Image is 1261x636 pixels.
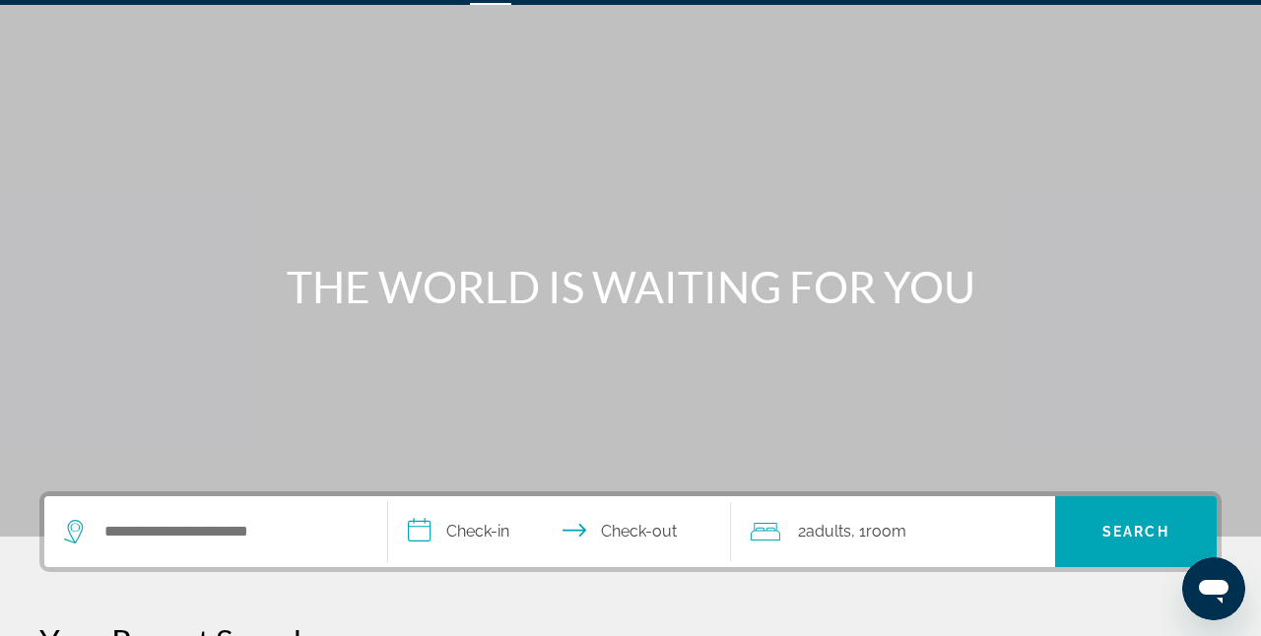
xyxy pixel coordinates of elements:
span: 2 [798,518,851,545]
span: Adults [806,522,851,541]
input: Search hotel destination [102,517,358,546]
span: , 1 [851,518,906,545]
span: Search [1102,524,1169,540]
div: Search widget [44,496,1217,567]
iframe: Button to launch messaging window [1182,557,1245,620]
button: Search [1055,496,1217,567]
span: Room [866,522,906,541]
button: Select check in and out date [388,496,732,567]
h1: THE WORLD IS WAITING FOR YOU [261,261,1000,312]
button: Travelers: 2 adults, 0 children [731,496,1055,567]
